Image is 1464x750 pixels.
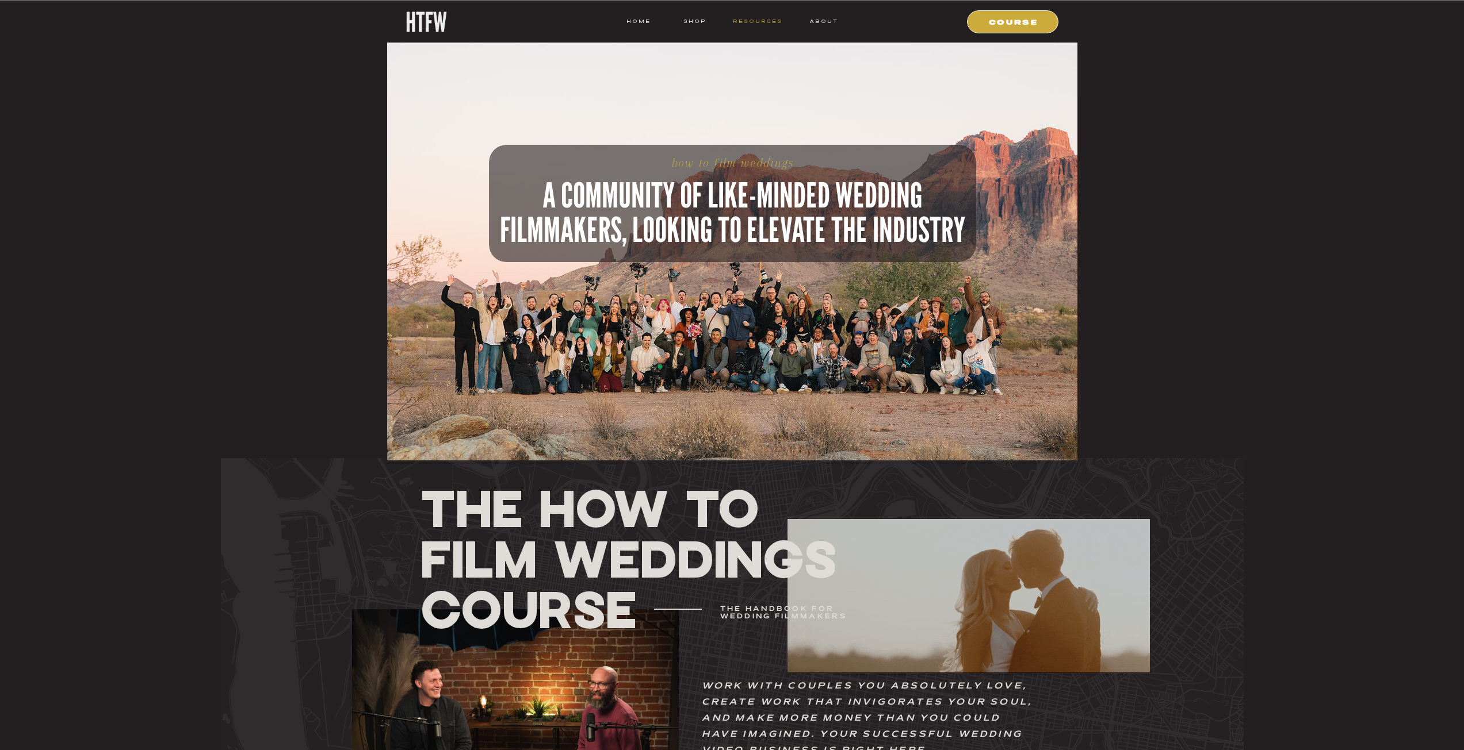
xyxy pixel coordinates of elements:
[672,16,718,26] a: shop
[974,16,1053,26] a: COURSE
[619,156,847,169] h1: how to film weddings
[729,16,782,26] a: resources
[626,16,651,26] a: HOME
[489,178,976,328] h2: A COMMUNITY OF LIKE-MINDED WEDDING FILMMAKERS, LOOKING TO ELEVATE THE INDUSTRY
[720,605,877,621] h3: The handbook for wedding filmmakers
[809,16,838,26] a: ABOUT
[421,482,844,634] h1: THE How To Film Weddings Course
